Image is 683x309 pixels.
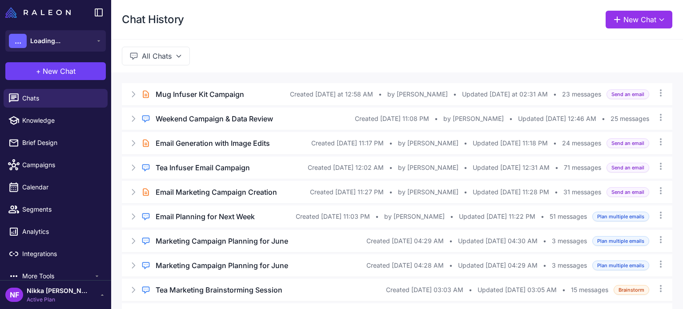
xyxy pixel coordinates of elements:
span: • [389,163,393,173]
span: Updated [DATE] at 02:31 AM [462,89,548,99]
span: Send an email [607,89,649,100]
span: Updated [DATE] 04:29 AM [458,261,538,270]
a: Brief Design [4,133,108,152]
span: by [PERSON_NAME] [398,163,458,173]
a: Calendar [4,178,108,197]
span: Created [DATE] 11:08 PM [355,114,429,124]
span: • [375,212,379,221]
h3: Weekend Campaign & Data Review [156,113,273,124]
h3: Tea Infuser Email Campaign [156,162,250,173]
a: Raleon Logo [5,7,74,18]
span: Campaigns [22,160,100,170]
span: Created [DATE] 12:02 AM [308,163,384,173]
a: Integrations [4,245,108,263]
span: Created [DATE] 04:29 AM [366,236,444,246]
span: Loading... [30,36,60,46]
img: Raleon Logo [5,7,71,18]
span: More Tools [22,271,93,281]
span: by [PERSON_NAME] [384,212,445,221]
h3: Email Planning for Next Week [156,211,255,222]
a: Analytics [4,222,108,241]
span: 23 messages [562,89,601,99]
div: NF [5,288,23,302]
span: Updated [DATE] 12:46 AM [518,114,596,124]
span: Brainstorm [614,285,649,295]
span: • [509,114,513,124]
h3: Mug Infuser Kit Campaign [156,89,244,100]
span: Updated [DATE] 11:28 PM [473,187,549,197]
h3: Marketing Campaign Planning for June [156,260,288,271]
span: Send an email [607,138,649,148]
span: 71 messages [564,163,601,173]
span: 3 messages [552,261,587,270]
span: Chats [22,93,100,103]
span: 31 messages [563,187,601,197]
span: Created [DATE] 04:28 AM [366,261,444,270]
span: Plan multiple emails [592,261,649,271]
h1: Chat History [122,12,184,27]
span: Created [DATE] 03:03 AM [386,285,463,295]
span: • [602,114,605,124]
span: Brief Design [22,138,100,148]
span: Updated [DATE] 03:05 AM [478,285,557,295]
span: 51 messages [550,212,587,221]
span: • [464,163,467,173]
span: • [434,114,438,124]
span: • [389,138,393,148]
span: • [553,89,557,99]
span: • [389,187,393,197]
span: Calendar [22,182,100,192]
span: Knowledge [22,116,100,125]
span: Created [DATE] 11:27 PM [310,187,384,197]
span: 25 messages [611,114,649,124]
span: New Chat [43,66,76,76]
span: Plan multiple emails [592,236,649,246]
span: • [464,187,467,197]
span: Nikka [PERSON_NAME] [27,286,89,296]
span: Created [DATE] at 12:58 AM [290,89,373,99]
span: • [378,89,382,99]
span: • [554,187,558,197]
button: New Chat [606,11,672,28]
span: Integrations [22,249,100,259]
button: +New Chat [5,62,106,80]
span: • [469,285,472,295]
a: Knowledge [4,111,108,130]
div: ... [9,34,27,48]
span: Active Plan [27,296,89,304]
span: • [553,138,557,148]
span: • [543,236,546,246]
span: • [449,236,453,246]
span: 15 messages [571,285,608,295]
span: Send an email [607,163,649,173]
h3: Email Generation with Image Edits [156,138,270,148]
span: by [PERSON_NAME] [387,89,448,99]
a: Segments [4,200,108,219]
span: Updated [DATE] 12:31 AM [473,163,550,173]
button: ...Loading... [5,30,106,52]
h3: Marketing Campaign Planning for June [156,236,288,246]
span: 24 messages [562,138,601,148]
span: Analytics [22,227,100,237]
span: by [PERSON_NAME] [398,138,458,148]
span: by [PERSON_NAME] [398,187,458,197]
span: Segments [22,205,100,214]
a: Campaigns [4,156,108,174]
span: Updated [DATE] 04:30 AM [458,236,538,246]
h3: Tea Marketing Brainstorming Session [156,285,282,295]
span: + [36,66,41,76]
span: • [562,285,566,295]
span: 3 messages [552,236,587,246]
h3: Email Marketing Campaign Creation [156,187,277,197]
span: • [555,163,558,173]
span: • [543,261,546,270]
span: • [449,261,453,270]
button: All Chats [122,47,190,65]
span: Updated [DATE] 11:18 PM [473,138,548,148]
span: Plan multiple emails [592,212,649,222]
span: • [464,138,467,148]
span: Created [DATE] 11:03 PM [296,212,370,221]
span: Created [DATE] 11:17 PM [311,138,384,148]
span: Send an email [607,187,649,197]
span: by [PERSON_NAME] [443,114,504,124]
